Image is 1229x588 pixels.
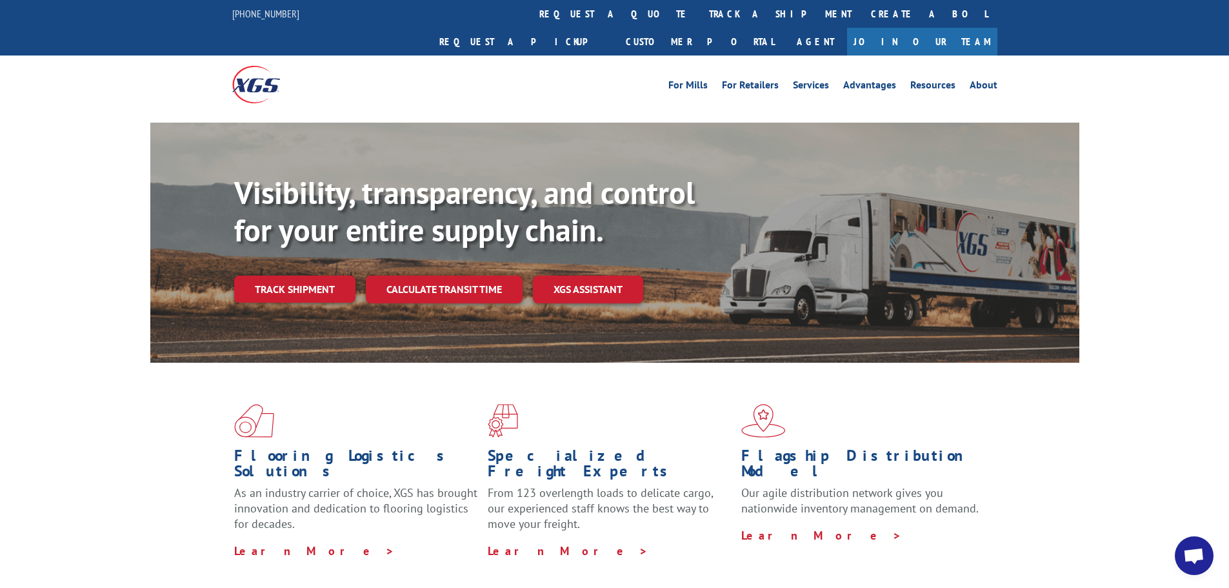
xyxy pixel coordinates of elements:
span: Our agile distribution network gives you nationwide inventory management on demand. [741,485,979,516]
a: Track shipment [234,276,355,303]
img: xgs-icon-focused-on-flooring-red [488,404,518,438]
a: Request a pickup [430,28,616,56]
b: Visibility, transparency, and control for your entire supply chain. [234,172,695,250]
a: Learn More > [234,543,395,558]
a: Agent [784,28,847,56]
a: Join Our Team [847,28,997,56]
a: Advantages [843,80,896,94]
a: Resources [910,80,955,94]
img: xgs-icon-total-supply-chain-intelligence-red [234,404,274,438]
a: Learn More > [488,543,648,558]
h1: Flooring Logistics Solutions [234,448,478,485]
a: Services [793,80,829,94]
p: From 123 overlength loads to delicate cargo, our experienced staff knows the best way to move you... [488,485,732,543]
a: Open chat [1175,536,1214,575]
a: Customer Portal [616,28,784,56]
h1: Flagship Distribution Model [741,448,985,485]
a: Learn More > [741,528,902,543]
a: For Mills [668,80,708,94]
a: XGS ASSISTANT [533,276,643,303]
span: As an industry carrier of choice, XGS has brought innovation and dedication to flooring logistics... [234,485,477,531]
img: xgs-icon-flagship-distribution-model-red [741,404,786,438]
a: Calculate transit time [366,276,523,303]
h1: Specialized Freight Experts [488,448,732,485]
a: About [970,80,997,94]
a: [PHONE_NUMBER] [232,7,299,20]
a: For Retailers [722,80,779,94]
